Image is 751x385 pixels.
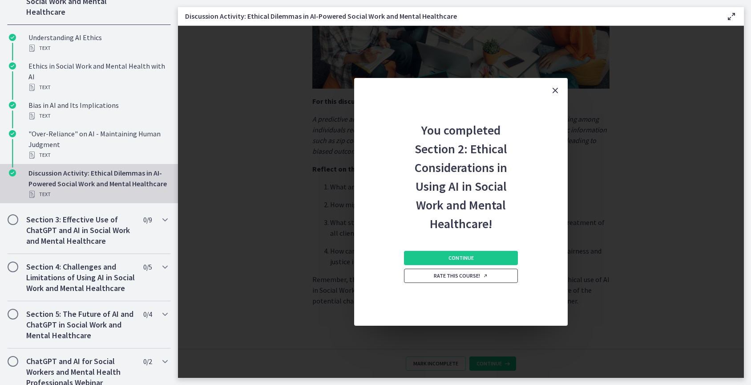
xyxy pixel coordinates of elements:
[9,130,16,137] i: Completed
[28,150,167,160] div: Text
[28,168,167,200] div: Discussion Activity: Ethical Dilemmas in AI-Powered Social Work and Mental Healthcare
[9,62,16,70] i: Completed
[9,34,16,41] i: Completed
[28,32,167,53] div: Understanding AI Ethics
[404,251,518,265] button: Continue
[143,262,152,272] span: 0 / 5
[9,102,16,109] i: Completed
[28,189,167,200] div: Text
[143,356,152,367] span: 0 / 2
[434,272,488,279] span: Rate this course!
[9,169,16,176] i: Completed
[448,254,474,262] span: Continue
[143,214,152,225] span: 0 / 9
[404,269,518,283] a: Rate this course! Opens in a new window
[26,214,135,246] h2: Section 3: Effective Use of ChatGPT and AI in Social Work and Mental Healthcare
[143,309,152,319] span: 0 / 4
[483,273,488,279] i: Opens in a new window
[543,78,568,103] button: Close
[28,100,167,121] div: Bias in AI and Its Implications
[28,128,167,160] div: "Over-Reliance" on AI - Maintaining Human Judgment
[28,61,167,93] div: Ethics in Social Work and Mental Health with AI
[28,111,167,121] div: Text
[28,82,167,93] div: Text
[402,103,520,233] h2: You completed Section 2: Ethical Considerations in Using AI in Social Work and Mental Healthcare!
[28,43,167,53] div: Text
[26,309,135,341] h2: Section 5: The Future of AI and ChatGPT in Social Work and Mental Healthcare
[26,262,135,294] h2: Section 4: Challenges and Limitations of Using AI in Social Work and Mental Healthcare
[185,11,712,21] h3: Discussion Activity: Ethical Dilemmas in AI-Powered Social Work and Mental Healthcare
